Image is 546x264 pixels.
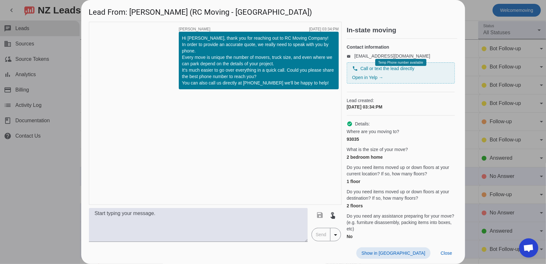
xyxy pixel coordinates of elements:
span: Close [441,251,452,256]
h4: Contact information [347,44,455,50]
span: Where are you moving to? [347,128,399,135]
a: [EMAIL_ADDRESS][DOMAIN_NAME] [354,53,430,59]
div: 2 bedroom home [347,154,455,160]
div: [DATE] 03:34:PM [309,27,338,31]
mat-icon: arrow_drop_down [332,231,339,239]
span: Do you need items moved up or down floors at your current location? If so, how many floors? [347,164,455,177]
div: No [347,233,455,240]
span: Lead created: [347,97,455,104]
button: Close [436,247,457,259]
span: [PERSON_NAME] [179,27,210,31]
div: Hi [PERSON_NAME], thank you for reaching out to RC Moving Company! In order to provide an accurat... [182,35,336,86]
button: Show in [GEOGRAPHIC_DATA] [356,247,430,259]
div: 1 floor [347,178,455,185]
span: Details: [355,121,370,127]
mat-icon: check_circle [347,121,352,127]
div: [DATE] 03:34:PM [347,104,455,110]
h2: In-state moving [347,27,457,33]
mat-icon: email [347,54,354,58]
div: Open chat [519,238,538,258]
span: Call or text the lead directly [360,65,415,72]
span: Do you need items moved up or down floors at your destination? If so, how many floors? [347,188,455,201]
span: Do you need any assistance preparing for your move? (e.g. furniture disassembly, packing items in... [347,213,455,232]
span: What is the size of your move? [347,146,408,153]
div: 93035 [347,136,455,142]
mat-icon: touch_app [329,211,336,219]
mat-icon: phone [352,66,358,71]
span: Temp Phone number available [378,61,423,64]
a: Open in Yelp → [352,75,383,80]
span: Show in [GEOGRAPHIC_DATA] [361,251,425,256]
div: 2 floors [347,203,455,209]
